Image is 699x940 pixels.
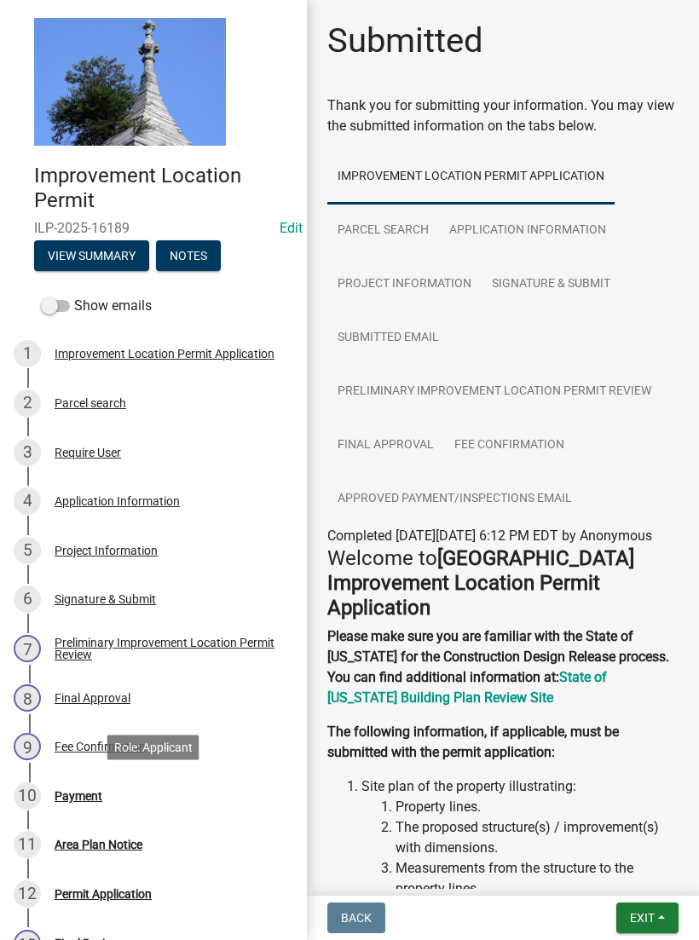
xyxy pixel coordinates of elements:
div: Final Approval [55,692,130,704]
div: Role: Applicant [107,735,199,759]
div: Signature & Submit [55,593,156,605]
a: Improvement Location Permit Application [327,150,615,205]
a: Preliminary Improvement Location Permit Review [327,365,661,419]
h1: Submitted [327,20,483,61]
div: 2 [14,389,41,417]
button: View Summary [34,240,149,271]
wm-modal-confirm: Notes [156,250,221,263]
div: Fee Confirmation [55,741,146,753]
wm-modal-confirm: Edit Application Number [280,220,303,236]
a: Fee Confirmation [444,418,575,473]
strong: [GEOGRAPHIC_DATA] Improvement Location Permit Application [327,546,634,620]
h4: Welcome to [327,546,679,620]
a: Approved Payment/Inspections Email [327,472,582,527]
div: 7 [14,635,41,662]
div: Require User [55,447,121,458]
div: Improvement Location Permit Application [55,348,274,360]
a: Application Information [439,204,616,258]
span: Back [341,911,372,925]
div: Payment [55,790,102,802]
button: Exit [616,903,679,933]
span: Completed [DATE][DATE] 6:12 PM EDT by Anonymous [327,528,652,544]
div: Project Information [55,545,158,557]
wm-modal-confirm: Summary [34,250,149,263]
div: Area Plan Notice [55,839,142,851]
div: 11 [14,831,41,858]
img: Decatur County, Indiana [34,18,226,146]
div: 12 [14,880,41,908]
span: Exit [630,911,655,925]
a: Final Approval [327,418,444,473]
div: 6 [14,585,41,613]
strong: The following information, if applicable, must be submitted with the permit application: [327,724,619,760]
div: Preliminary Improvement Location Permit Review [55,637,280,660]
strong: Please make sure you are familiar with the State of [US_STATE] for the Construction Design Releas... [327,628,669,685]
div: 8 [14,684,41,712]
div: 5 [14,537,41,564]
a: Submitted Email [327,311,449,366]
li: Property lines. [396,797,679,817]
span: ILP-2025-16189 [34,220,273,236]
div: Thank you for submitting your information. You may view the submitted information on the tabs below. [327,95,679,136]
div: 1 [14,340,41,367]
div: Permit Application [55,888,152,900]
div: 3 [14,439,41,466]
div: 9 [14,733,41,760]
div: 4 [14,487,41,515]
a: Parcel search [327,204,439,258]
li: Measurements from the structure to the property lines. [396,858,679,899]
button: Back [327,903,385,933]
label: Show emails [41,296,152,316]
div: 10 [14,782,41,810]
a: Project Information [327,257,482,312]
a: Edit [280,220,303,236]
div: Application Information [55,495,180,507]
li: The proposed structure(s) / improvement(s) with dimensions. [396,817,679,858]
button: Notes [156,240,221,271]
a: Signature & Submit [482,257,621,312]
h4: Improvement Location Permit [34,164,293,213]
div: Parcel search [55,397,126,409]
